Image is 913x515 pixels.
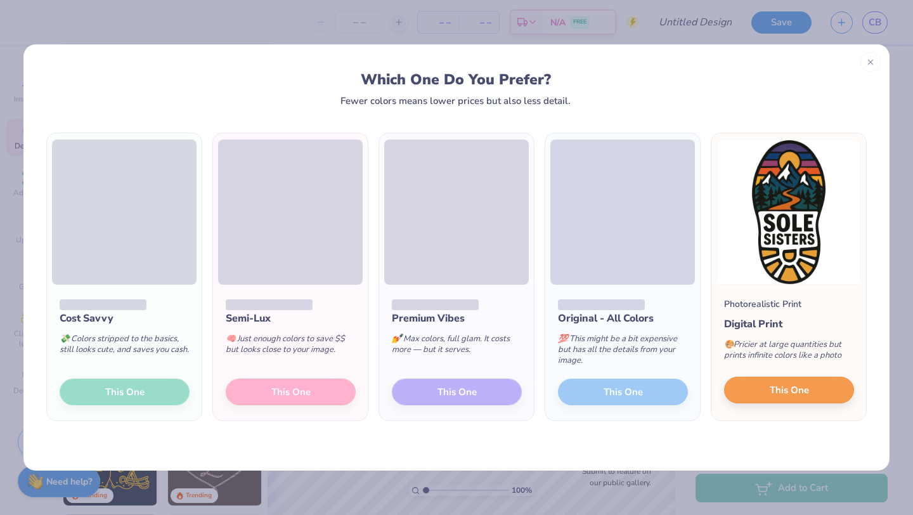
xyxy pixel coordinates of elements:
[770,383,809,398] span: This One
[60,326,190,368] div: Colors stripped to the basics, still looks cute, and saves you cash.
[226,311,356,326] div: Semi-Lux
[724,377,854,403] button: This One
[558,311,688,326] div: Original - All Colors
[392,333,402,344] span: 💅
[724,297,801,311] div: Photorealistic Print
[392,326,522,368] div: Max colors, full glam. It costs more — but it serves.
[558,326,688,379] div: This might be a bit expensive but has all the details from your image.
[724,332,854,374] div: Pricier at large quantities but prints infinite colors like a photo
[58,71,854,88] div: Which One Do You Prefer?
[716,140,861,285] img: Photorealistic preview
[340,96,571,106] div: Fewer colors means lower prices but also less detail.
[724,339,734,350] span: 🎨
[392,311,522,326] div: Premium Vibes
[60,333,70,344] span: 💸
[724,316,854,332] div: Digital Print
[60,311,190,326] div: Cost Savvy
[226,326,356,368] div: Just enough colors to save $$ but looks close to your image.
[558,333,568,344] span: 💯
[226,333,236,344] span: 🧠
